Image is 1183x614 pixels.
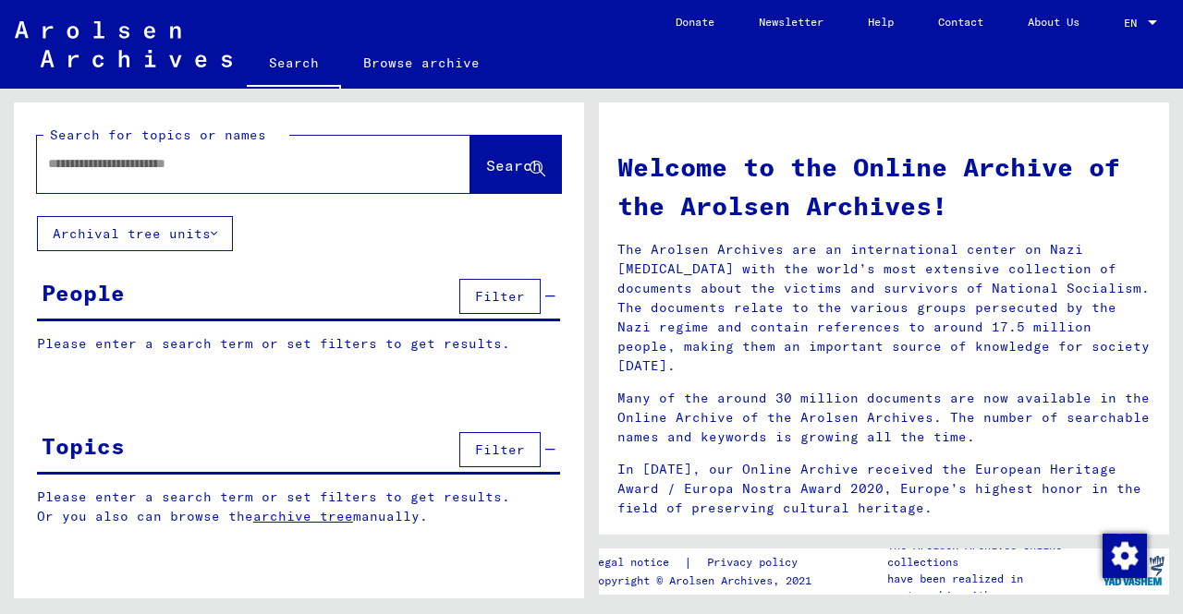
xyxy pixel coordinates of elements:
p: Please enter a search term or set filters to get results. [37,334,560,354]
a: archive tree [253,508,353,524]
p: In [DATE], our Online Archive received the European Heritage Award / Europa Nostra Award 2020, Eu... [617,460,1151,518]
button: Archival tree units [37,216,233,251]
p: Many of the around 30 million documents are now available in the Online Archive of the Arolsen Ar... [617,389,1151,447]
span: Search [486,156,542,175]
div: Topics [42,429,125,463]
p: The Arolsen Archives online collections [887,537,1098,571]
div: | [591,553,820,572]
a: Legal notice [591,553,684,572]
div: Change consent [1102,533,1146,577]
a: Browse archive [341,41,502,85]
img: yv_logo.png [1099,548,1168,594]
p: The Arolsen Archives are an international center on Nazi [MEDICAL_DATA] with the world’s most ext... [617,240,1151,376]
mat-label: Search for topics or names [50,126,266,143]
button: Filter [459,432,541,467]
button: Search [470,136,561,193]
p: Copyright © Arolsen Archives, 2021 [591,572,820,589]
p: Please enter a search term or set filters to get results. Or you also can browse the manually. [37,488,561,526]
div: People [42,276,125,309]
span: Filter [475,441,525,458]
a: Privacy policy [692,553,820,572]
p: have been realized in partnership with [887,571,1098,604]
a: Search [247,41,341,89]
img: Arolsen_neg.svg [15,21,232,67]
span: EN [1124,17,1144,30]
img: Change consent [1103,534,1147,578]
span: Filter [475,288,525,305]
button: Filter [459,279,541,314]
h1: Welcome to the Online Archive of the Arolsen Archives! [617,148,1151,225]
